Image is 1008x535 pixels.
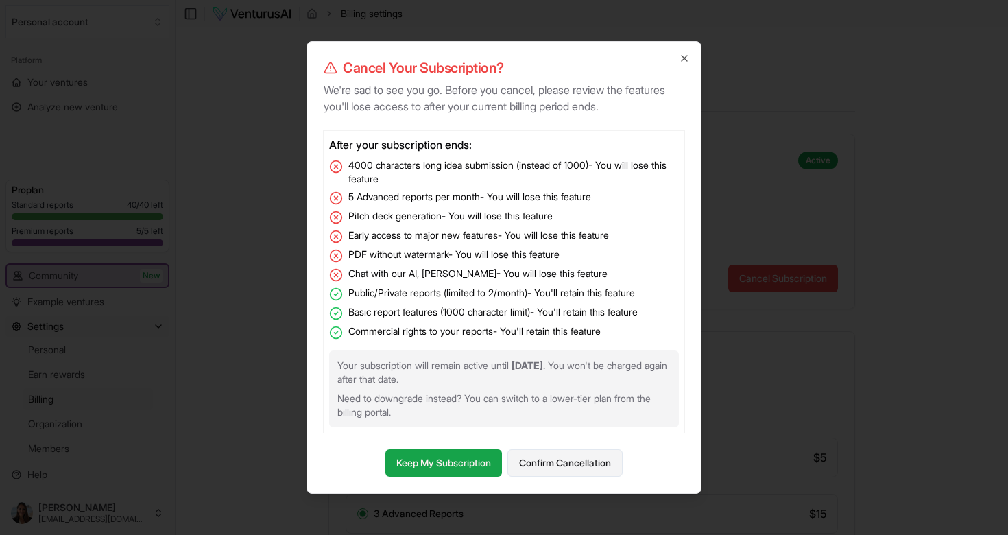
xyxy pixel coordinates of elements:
[329,136,679,153] h3: After your subscription ends:
[348,158,679,186] span: 4000 characters long idea submission (instead of 1000) - You will lose this feature
[348,324,601,338] span: Commercial rights to your reports - You'll retain this feature
[324,82,684,115] p: We're sad to see you go. Before you cancel, please review the features you'll lose access to afte...
[337,392,671,419] p: Need to downgrade instead? You can switch to a lower-tier plan from the billing portal.
[343,58,504,78] span: Cancel Your Subscription?
[348,286,635,300] span: Public/Private reports (limited to 2/month) - You'll retain this feature
[348,209,553,223] span: Pitch deck generation - You will lose this feature
[348,228,609,242] span: Early access to major new features - You will lose this feature
[348,248,560,261] span: PDF without watermark - You will lose this feature
[348,267,608,281] span: Chat with our AI, [PERSON_NAME] - You will lose this feature
[348,190,591,204] span: 5 Advanced reports per month - You will lose this feature
[337,359,671,386] p: Your subscription will remain active until . You won't be charged again after that date.
[348,305,638,319] span: Basic report features (1000 character limit) - You'll retain this feature
[512,359,543,371] strong: [DATE]
[507,449,623,477] button: Confirm Cancellation
[385,449,502,477] button: Keep My Subscription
